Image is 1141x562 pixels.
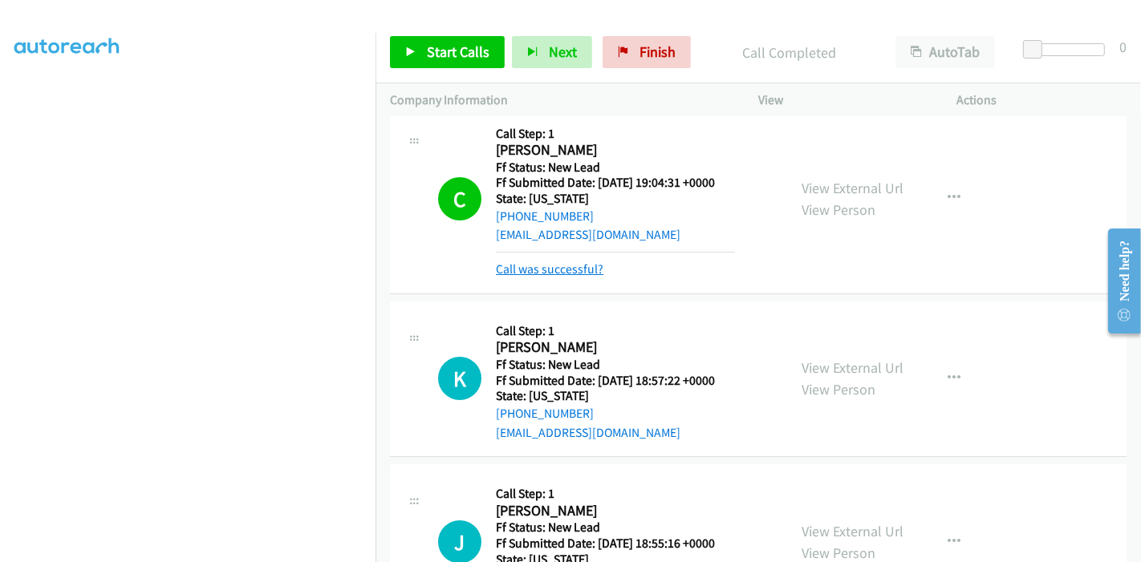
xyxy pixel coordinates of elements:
a: [EMAIL_ADDRESS][DOMAIN_NAME] [496,227,680,242]
h2: [PERSON_NAME] [496,141,735,160]
h5: Ff Status: New Lead [496,520,735,536]
a: [PHONE_NUMBER] [496,406,594,421]
div: Delay between calls (in seconds) [1031,43,1105,56]
div: 0 [1119,36,1127,58]
a: [EMAIL_ADDRESS][DOMAIN_NAME] [496,425,680,440]
h2: [PERSON_NAME] [496,502,735,520]
a: Call was successful? [496,261,603,277]
a: View Person [802,544,875,562]
h1: K [438,357,481,400]
a: [PHONE_NUMBER] [496,208,594,224]
h5: Call Step: 1 [496,323,735,339]
a: View External Url [802,358,903,377]
h5: State: [US_STATE] [496,388,735,404]
a: View Person [802,200,875,219]
div: The call is yet to be attempted [438,357,481,400]
h5: State: [US_STATE] [496,191,735,207]
p: Actions [957,91,1127,110]
a: View Person [802,380,875,398]
button: AutoTab [895,36,995,68]
iframe: Resource Center [1095,217,1141,345]
span: Next [549,42,577,61]
h5: Ff Submitted Date: [DATE] 18:55:16 +0000 [496,536,735,552]
a: View External Url [802,179,903,197]
h1: C [438,177,481,220]
h5: Ff Submitted Date: [DATE] 19:04:31 +0000 [496,175,735,191]
p: View [758,91,928,110]
h5: Ff Status: New Lead [496,357,735,373]
h5: Ff Submitted Date: [DATE] 18:57:22 +0000 [496,373,735,389]
h2: [PERSON_NAME] [496,338,735,357]
a: Finish [603,36,691,68]
a: Start Calls [390,36,505,68]
p: Company Information [390,91,729,110]
span: Finish [640,42,676,61]
h5: Call Step: 1 [496,486,735,502]
a: View External Url [802,522,903,540]
span: Start Calls [427,42,489,61]
button: Next [512,36,592,68]
p: Call Completed [713,42,867,63]
h5: Call Step: 1 [496,126,735,142]
h5: Ff Status: New Lead [496,160,735,176]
